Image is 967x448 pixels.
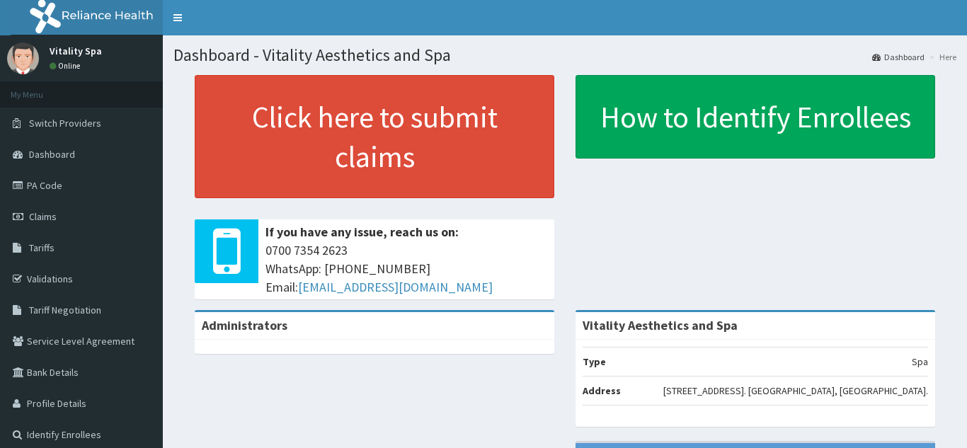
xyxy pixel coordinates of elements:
span: Claims [29,210,57,223]
b: Administrators [202,317,287,333]
span: Tariff Negotiation [29,304,101,316]
img: User Image [7,42,39,74]
b: Address [583,384,621,397]
span: 0700 7354 2623 WhatsApp: [PHONE_NUMBER] Email: [265,241,547,296]
li: Here [926,51,956,63]
b: Type [583,355,606,368]
p: Vitality Spa [50,46,102,56]
strong: Vitality Aesthetics and Spa [583,317,738,333]
b: If you have any issue, reach us on: [265,224,459,240]
span: Switch Providers [29,117,101,130]
a: Dashboard [872,51,925,63]
a: Online [50,61,84,71]
span: Dashboard [29,148,75,161]
a: Click here to submit claims [195,75,554,198]
p: Spa [912,355,928,369]
h1: Dashboard - Vitality Aesthetics and Spa [173,46,956,64]
a: How to Identify Enrollees [576,75,935,159]
a: [EMAIL_ADDRESS][DOMAIN_NAME] [298,279,493,295]
p: [STREET_ADDRESS]. [GEOGRAPHIC_DATA], [GEOGRAPHIC_DATA]. [663,384,928,398]
span: Tariffs [29,241,55,254]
